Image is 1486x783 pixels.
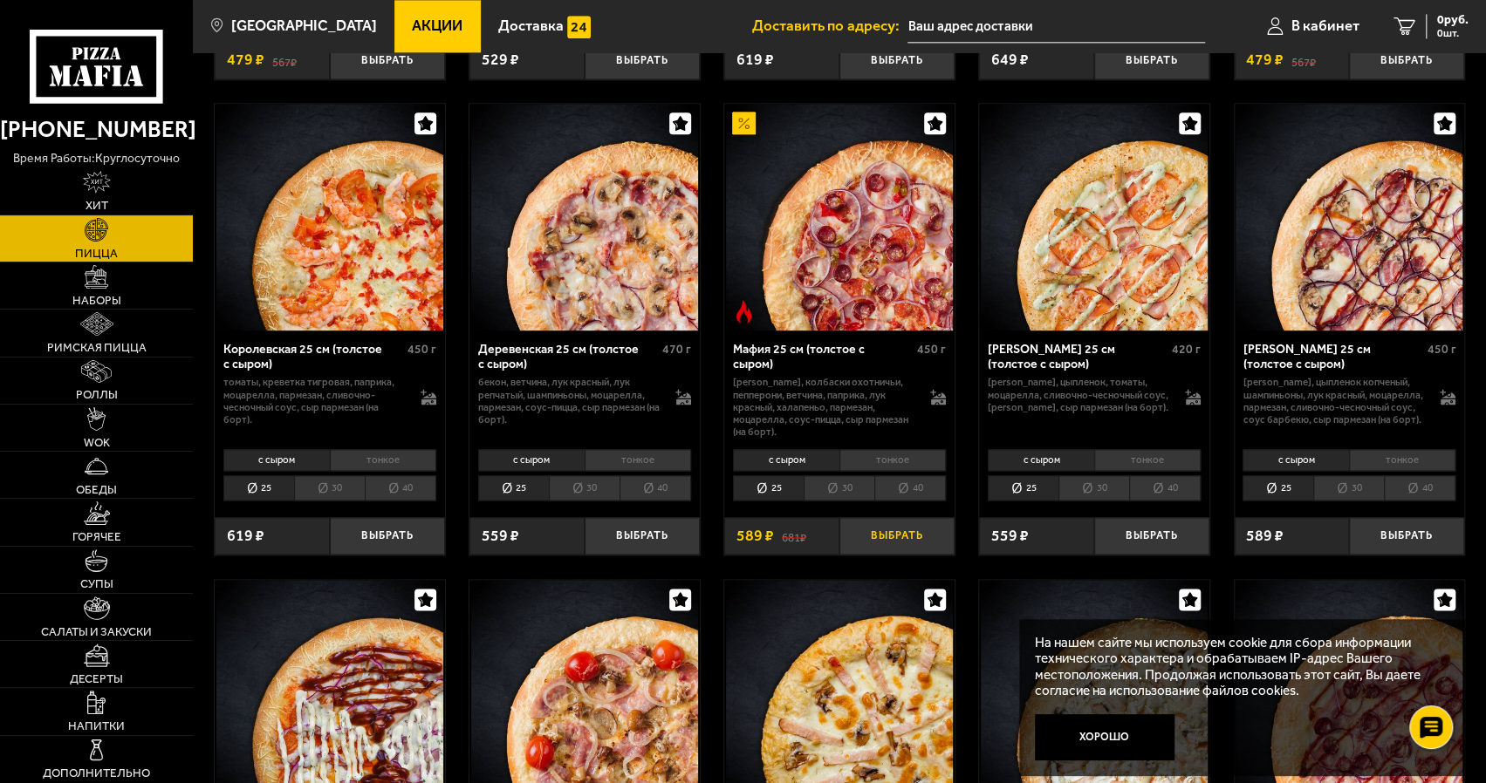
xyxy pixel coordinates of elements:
[988,376,1169,413] p: [PERSON_NAME], цыпленок, томаты, моцарелла, сливочно-чесночный соус, [PERSON_NAME], сыр пармезан ...
[991,52,1029,68] span: 649 ₽
[662,342,691,357] span: 470 г
[1243,449,1348,471] li: с сыром
[585,449,691,471] li: тонкое
[41,626,152,637] span: Салаты и закуски
[736,52,774,68] span: 619 ₽
[1437,28,1469,38] span: 0 шт.
[736,528,774,544] span: 589 ₽
[330,449,436,471] li: тонкое
[726,104,953,330] img: Мафия 25 см (толстое с сыром)
[979,104,1209,330] a: Чикен Ранч 25 см (толстое с сыром)
[478,475,549,500] li: 25
[1349,517,1464,555] button: Выбрать
[1246,528,1284,544] span: 589 ₽
[733,376,914,438] p: [PERSON_NAME], колбаски охотничьи, пепперони, ветчина, паприка, лук красный, халапеньо, пармезан,...
[223,449,329,471] li: с сыром
[412,18,462,33] span: Акции
[86,200,108,211] span: Хит
[1291,18,1359,33] span: В кабинет
[585,517,700,555] button: Выбрать
[469,104,699,330] a: Деревенская 25 см (толстое с сыром)
[227,52,264,68] span: 479 ₽
[272,52,297,68] s: 567 ₽
[231,18,377,33] span: [GEOGRAPHIC_DATA]
[294,475,365,500] li: 30
[752,18,907,33] span: Доставить по адресу:
[68,720,125,732] span: Напитки
[567,16,591,39] img: 15daf4d41897b9f0e9f617042186c801.svg
[1035,714,1174,760] button: Хорошо
[1129,475,1201,500] li: 40
[733,342,913,371] div: Мафия 25 см (толстое с сыром)
[330,41,445,78] button: Выбрать
[482,52,519,68] span: 529 ₽
[1246,52,1284,68] span: 479 ₽
[1094,449,1201,471] li: тонкое
[1384,475,1455,500] li: 40
[76,389,118,400] span: Роллы
[1349,41,1464,78] button: Выбрать
[216,104,443,330] img: Королевская 25 см (толстое с сыром)
[1243,475,1313,500] li: 25
[215,104,444,330] a: Королевская 25 см (толстое с сыром)
[407,342,436,357] span: 450 г
[84,437,110,448] span: WOK
[991,528,1029,544] span: 559 ₽
[223,342,403,371] div: Королевская 25 см (толстое с сыром)
[981,104,1208,330] img: Чикен Ранч 25 см (толстое с сыром)
[76,484,117,495] span: Обеды
[75,248,118,259] span: Пицца
[585,41,700,78] button: Выбрать
[498,18,564,33] span: Доставка
[733,475,804,500] li: 25
[478,342,658,371] div: Деревенская 25 см (толстое с сыром)
[330,517,445,555] button: Выбрать
[1236,104,1462,330] img: Чикен Барбекю 25 см (толстое с сыром)
[839,449,946,471] li: тонкое
[917,342,946,357] span: 450 г
[1058,475,1129,500] li: 30
[804,475,874,500] li: 30
[227,528,264,544] span: 619 ₽
[1172,342,1201,357] span: 420 г
[482,528,519,544] span: 559 ₽
[988,449,1093,471] li: с сыром
[620,475,691,500] li: 40
[72,295,121,306] span: Наборы
[549,475,620,500] li: 30
[839,41,955,78] button: Выбрать
[1427,342,1455,357] span: 450 г
[1094,41,1209,78] button: Выбрать
[1313,475,1384,500] li: 30
[988,475,1058,500] li: 25
[223,475,294,500] li: 25
[1235,104,1464,330] a: Чикен Барбекю 25 см (толстое с сыром)
[72,531,121,542] span: Горячее
[874,475,946,500] li: 40
[70,673,123,684] span: Десерты
[478,376,660,426] p: бекон, ветчина, лук красный, лук репчатый, шампиньоны, моцарелла, пармезан, соус-пицца, сыр парме...
[1243,342,1422,371] div: [PERSON_NAME] 25 см (толстое с сыром)
[732,300,756,323] img: Острое блюдо
[80,578,113,589] span: Супы
[732,112,756,135] img: Акционный
[1243,376,1424,426] p: [PERSON_NAME], цыпленок копченый, шампиньоны, лук красный, моцарелла, пармезан, сливочно-чесночны...
[782,528,806,544] s: 681 ₽
[223,376,405,426] p: томаты, креветка тигровая, паприка, моцарелла, пармезан, сливочно-чесночный соус, сыр пармезан (н...
[365,475,436,500] li: 40
[47,342,147,353] span: Римская пицца
[839,517,955,555] button: Выбрать
[478,449,584,471] li: с сыром
[907,10,1205,43] input: Ваш адрес доставки
[1291,52,1316,68] s: 567 ₽
[724,104,954,330] a: АкционныйОстрое блюдоМафия 25 см (толстое с сыром)
[43,767,150,779] span: Дополнительно
[1349,449,1455,471] li: тонкое
[1094,517,1209,555] button: Выбрать
[1035,635,1439,699] p: На нашем сайте мы используем cookie для сбора информации технического характера и обрабатываем IP...
[1437,14,1469,26] span: 0 руб.
[733,449,839,471] li: с сыром
[471,104,698,330] img: Деревенская 25 см (толстое с сыром)
[988,342,1168,371] div: [PERSON_NAME] 25 см (толстое с сыром)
